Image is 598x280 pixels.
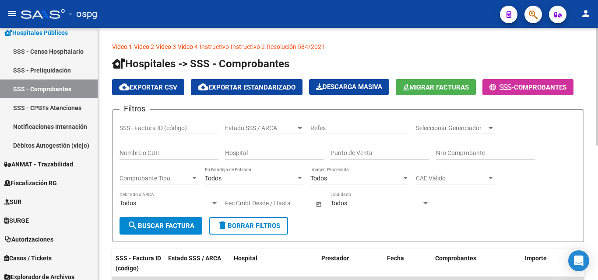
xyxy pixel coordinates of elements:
span: Hospitales -> SSS - Comprobantes [112,58,289,70]
button: Descarga Masiva [309,79,389,95]
span: Todos [310,175,327,182]
button: Migrar Facturas [396,79,476,95]
p: - - - - - - [112,42,584,52]
span: Hospital [234,255,257,262]
a: Video 3 [156,43,176,50]
span: CAE Válido [416,175,487,182]
span: Descarga Masiva [316,83,382,91]
span: Exportar CSV [119,83,177,91]
span: Casos / Tickets [4,253,52,263]
input: Fecha inicio [225,200,257,207]
span: Comprobante Tipo [120,175,190,182]
span: SSS - Factura ID (código) [116,255,161,272]
span: Autorizaciones [4,235,53,244]
span: Hospitales Públicos [4,28,68,38]
a: Video 1 [112,43,132,50]
mat-icon: cloud_download [198,82,208,92]
span: Seleccionar Gerenciador [416,124,487,132]
button: Open calendar [314,199,323,208]
mat-icon: delete [217,220,228,231]
a: Instructivo 2 [231,43,265,50]
span: Todos [205,175,222,182]
span: Todos [331,200,347,207]
div: Open Intercom Messenger [568,250,589,271]
a: Resolución 584/2021 [267,43,325,50]
button: -COMPROBANTES [482,79,573,95]
button: Exportar Estandarizado [191,79,303,95]
span: Fecha [387,255,404,262]
h3: Filtros [120,103,150,115]
span: - [489,83,514,91]
span: Prestador [321,255,349,262]
span: Estado SSS / ARCA [225,124,296,132]
mat-icon: cloud_download [119,82,130,92]
span: SUR [4,197,21,207]
span: Fiscalización RG [4,178,57,188]
mat-icon: person [580,8,591,19]
a: Video 2 [134,43,154,50]
span: SURGE [4,216,29,225]
button: Borrar Filtros [209,217,288,235]
span: Borrar Filtros [217,222,280,230]
span: Migrar Facturas [403,83,469,91]
span: Estado SSS / ARCA [168,255,221,262]
span: - ospg [69,4,97,24]
mat-icon: search [127,220,138,231]
span: ANMAT - Trazabilidad [4,159,73,169]
mat-icon: menu [7,8,18,19]
span: Exportar Estandarizado [198,83,295,91]
span: Buscar Factura [127,222,194,230]
button: Buscar Factura [120,217,202,235]
a: Instructivo [200,43,229,50]
span: Importe [525,255,547,262]
button: Exportar CSV [112,79,184,95]
span: COMPROBANTES [514,83,566,91]
app-download-masive: Descarga masiva de comprobantes (adjuntos) [309,79,389,95]
a: Video 4 [178,43,198,50]
input: Fecha fin [264,200,307,207]
span: Comprobantes [435,255,476,262]
span: Todos [120,200,136,207]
